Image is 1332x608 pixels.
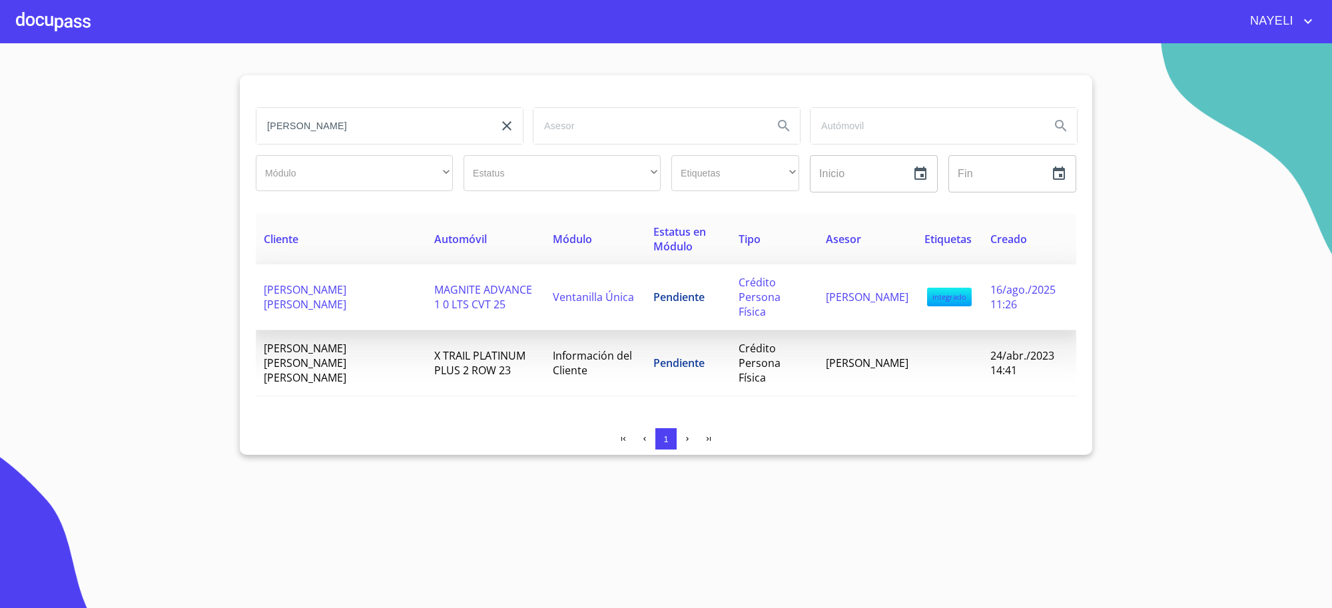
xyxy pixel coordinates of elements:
input: search [256,108,486,144]
span: 24/abr./2023 14:41 [990,348,1054,378]
div: ​ [256,155,453,191]
input: search [533,108,763,144]
span: 1 [663,434,668,444]
span: Automóvil [434,232,487,246]
span: Cliente [264,232,298,246]
span: integrado [927,288,972,306]
span: [PERSON_NAME] [PERSON_NAME] [PERSON_NAME] [264,341,346,385]
span: 16/ago./2025 11:26 [990,282,1056,312]
div: ​ [671,155,799,191]
div: ​ [464,155,661,191]
span: Pendiente [653,356,705,370]
span: Estatus en Módulo [653,224,706,254]
span: Etiquetas [924,232,972,246]
button: clear input [491,110,523,142]
button: account of current user [1240,11,1316,32]
span: Tipo [739,232,761,246]
input: search [811,108,1040,144]
span: Pendiente [653,290,705,304]
button: 1 [655,428,677,450]
span: Módulo [553,232,592,246]
span: MAGNITE ADVANCE 1 0 LTS CVT 25 [434,282,532,312]
button: Search [1045,110,1077,142]
span: NAYELI [1240,11,1300,32]
span: [PERSON_NAME] [PERSON_NAME] [264,282,346,312]
span: Ventanilla Única [553,290,634,304]
span: Crédito Persona Física [739,275,781,319]
span: X TRAIL PLATINUM PLUS 2 ROW 23 [434,348,525,378]
span: Crédito Persona Física [739,341,781,385]
span: [PERSON_NAME] [826,290,908,304]
span: [PERSON_NAME] [826,356,908,370]
span: Creado [990,232,1027,246]
span: Información del Cliente [553,348,632,378]
button: Search [768,110,800,142]
span: Asesor [826,232,861,246]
